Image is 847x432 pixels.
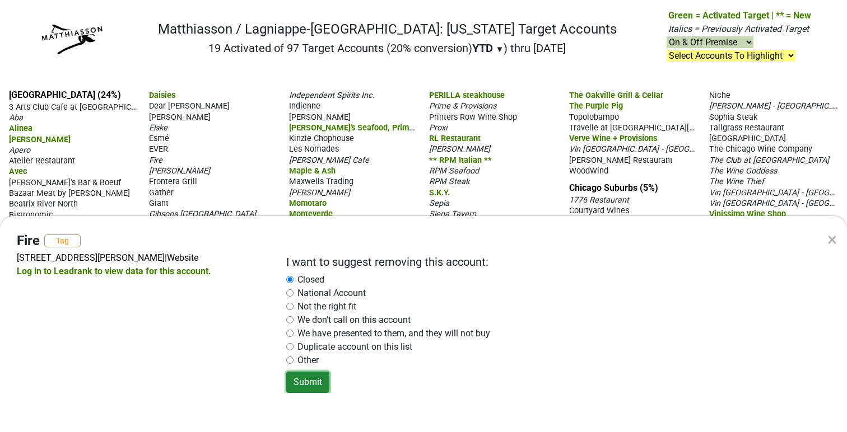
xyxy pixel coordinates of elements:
[297,313,411,327] label: We don't call on this account
[297,300,356,313] label: Not the right fit
[297,273,324,287] label: Closed
[297,287,366,300] label: National Account
[827,226,837,253] div: ×
[297,354,319,367] label: Other
[297,340,412,354] label: Duplicate account on this list
[297,327,490,340] label: We have presented to them, and they will not buy
[44,234,81,247] button: Tag
[167,252,198,263] a: Website
[17,252,165,263] a: [STREET_ADDRESS][PERSON_NAME]
[286,255,809,269] h2: I want to suggest removing this account:
[17,266,211,276] a: Log in to Leadrank to view data for this account.
[165,252,167,263] span: |
[286,372,329,393] button: Submit
[17,233,40,249] h4: Fire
